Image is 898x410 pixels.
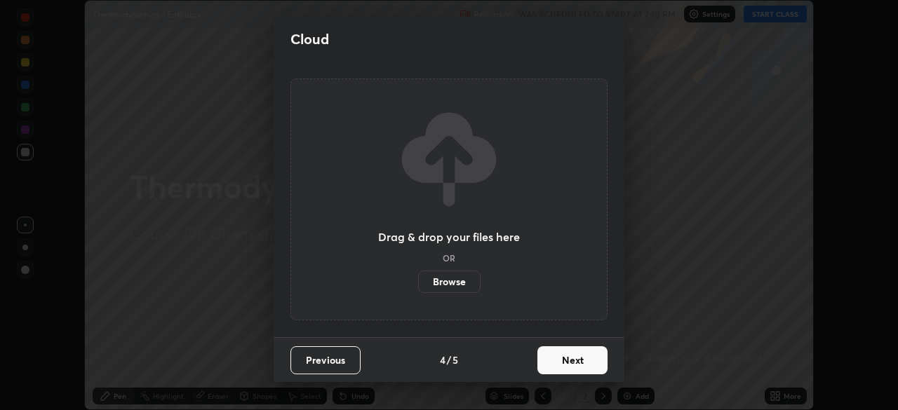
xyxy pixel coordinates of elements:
[447,353,451,367] h4: /
[443,254,455,262] h5: OR
[453,353,458,367] h4: 5
[290,30,329,48] h2: Cloud
[440,353,445,367] h4: 4
[290,346,361,374] button: Previous
[537,346,608,374] button: Next
[378,231,520,242] h3: Drag & drop your files here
